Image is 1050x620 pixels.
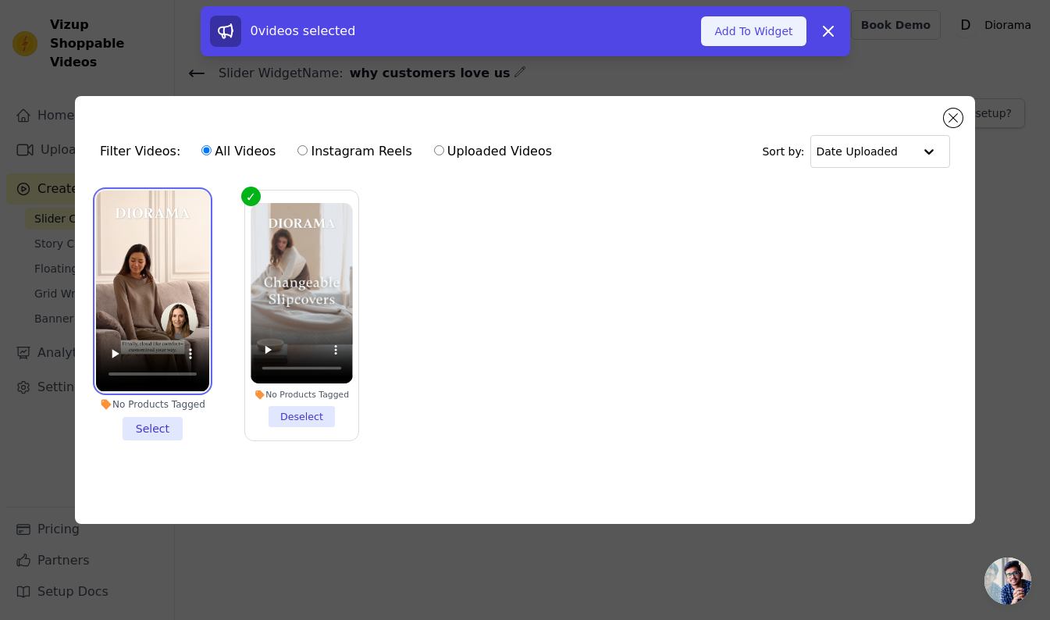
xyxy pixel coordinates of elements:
label: Uploaded Videos [433,141,553,162]
div: Filter Videos: [100,134,561,169]
div: No Products Tagged [96,398,209,411]
button: Add To Widget [701,16,806,46]
button: Close modal [944,109,963,127]
label: All Videos [201,141,276,162]
div: No Products Tagged [251,390,352,401]
a: Open chat [984,558,1031,604]
label: Instagram Reels [297,141,412,162]
div: Sort by: [762,135,950,168]
span: 0 videos selected [251,23,356,38]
